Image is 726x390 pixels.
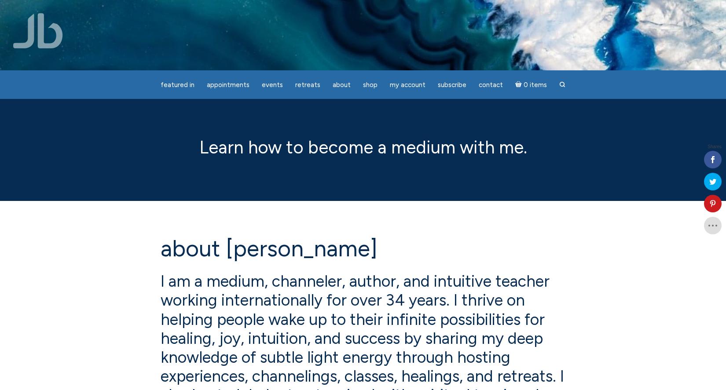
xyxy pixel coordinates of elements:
[207,81,249,89] span: Appointments
[433,77,472,94] a: Subscribe
[479,81,503,89] span: Contact
[524,82,547,88] span: 0 items
[257,77,288,94] a: Events
[13,13,63,48] img: Jamie Butler. The Everyday Medium
[333,81,351,89] span: About
[515,81,524,89] i: Cart
[155,77,200,94] a: featured in
[363,81,378,89] span: Shop
[438,81,466,89] span: Subscribe
[290,77,326,94] a: Retreats
[161,236,565,261] h1: About [PERSON_NAME]
[202,77,255,94] a: Appointments
[708,145,722,149] span: Shares
[510,76,552,94] a: Cart0 items
[327,77,356,94] a: About
[161,81,194,89] span: featured in
[385,77,431,94] a: My Account
[262,81,283,89] span: Events
[390,81,425,89] span: My Account
[295,81,320,89] span: Retreats
[161,134,565,160] p: Learn how to become a medium with me.
[358,77,383,94] a: Shop
[473,77,508,94] a: Contact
